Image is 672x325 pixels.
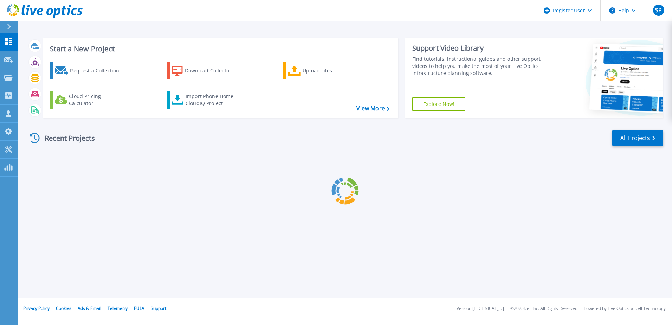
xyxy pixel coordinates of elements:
a: Ads & Email [78,305,101,311]
h3: Start a New Project [50,45,389,53]
li: Powered by Live Optics, a Dell Technology [584,306,666,311]
a: EULA [134,305,144,311]
div: Find tutorials, instructional guides and other support videos to help you make the most of your L... [412,56,544,77]
a: All Projects [612,130,663,146]
div: Download Collector [185,64,241,78]
a: Cloud Pricing Calculator [50,91,128,109]
div: Cloud Pricing Calculator [69,93,125,107]
div: Import Phone Home CloudIQ Project [186,93,240,107]
a: Upload Files [283,62,362,79]
li: Version: [TECHNICAL_ID] [457,306,504,311]
div: Support Video Library [412,44,544,53]
a: View More [356,105,389,112]
a: Support [151,305,166,311]
a: Cookies [56,305,71,311]
li: © 2025 Dell Inc. All Rights Reserved [510,306,577,311]
a: Privacy Policy [23,305,50,311]
a: Telemetry [108,305,128,311]
a: Explore Now! [412,97,466,111]
div: Upload Files [303,64,359,78]
span: SP [655,7,662,13]
div: Request a Collection [70,64,126,78]
div: Recent Projects [27,129,104,147]
a: Download Collector [167,62,245,79]
a: Request a Collection [50,62,128,79]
